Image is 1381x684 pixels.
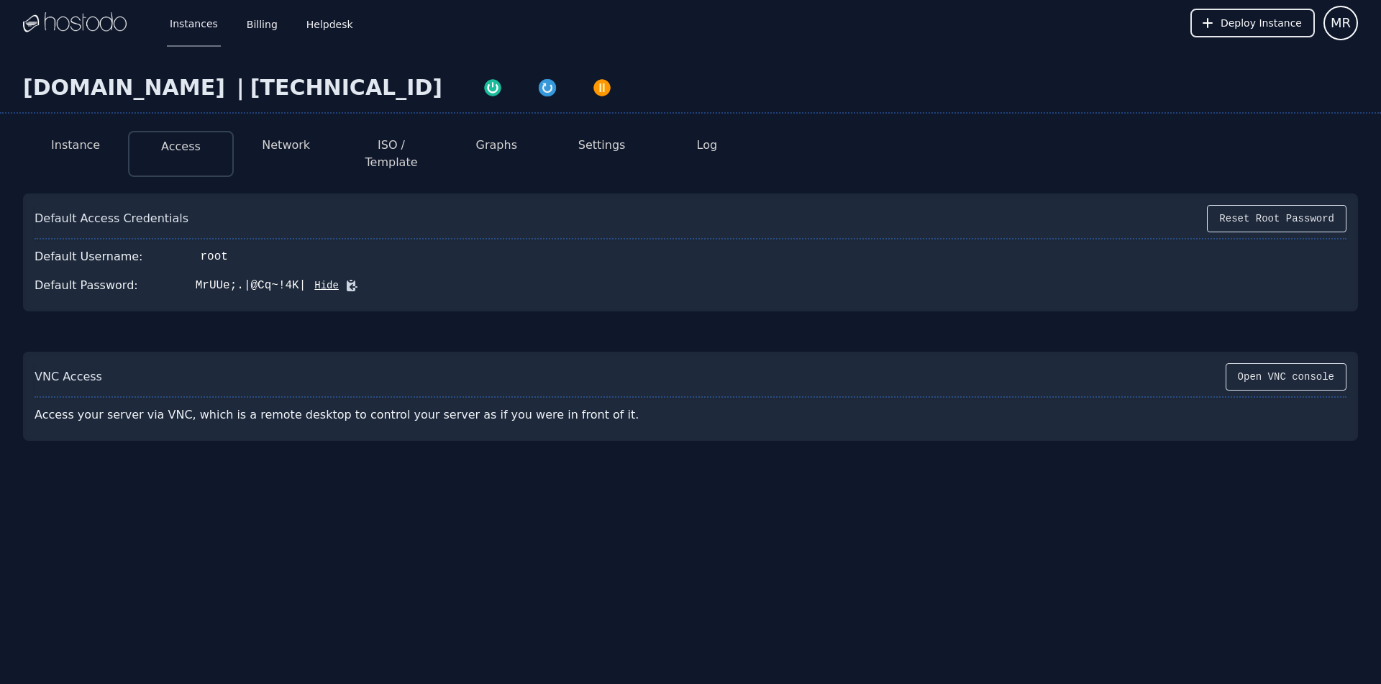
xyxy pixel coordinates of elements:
button: Graphs [476,137,517,154]
button: Hide [306,278,339,293]
button: Power Off [575,75,629,98]
div: [DOMAIN_NAME] [23,75,231,101]
button: User menu [1323,6,1358,40]
img: Power On [483,78,503,98]
div: root [201,248,228,265]
button: Settings [578,137,626,154]
div: | [231,75,250,101]
button: Open VNC console [1226,363,1346,391]
div: [TECHNICAL_ID] [250,75,442,101]
button: Instance [51,137,100,154]
span: MR [1331,13,1351,33]
button: Network [262,137,310,154]
button: ISO / Template [350,137,432,171]
img: Power Off [592,78,612,98]
div: Default Username: [35,248,143,265]
div: VNC Access [35,368,102,386]
div: Default Password: [35,277,138,294]
span: Deploy Instance [1221,16,1302,30]
div: Default Access Credentials [35,210,188,227]
img: Logo [23,12,127,34]
button: Power On [465,75,520,98]
div: MrUUe;.|@Cq~!4K| [196,277,306,294]
button: Access [161,138,201,155]
div: Access your server via VNC, which is a remote desktop to control your server as if you were in fr... [35,401,679,429]
img: Restart [537,78,557,98]
button: Restart [520,75,575,98]
button: Reset Root Password [1207,205,1346,232]
button: Deploy Instance [1190,9,1315,37]
button: Log [697,137,718,154]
